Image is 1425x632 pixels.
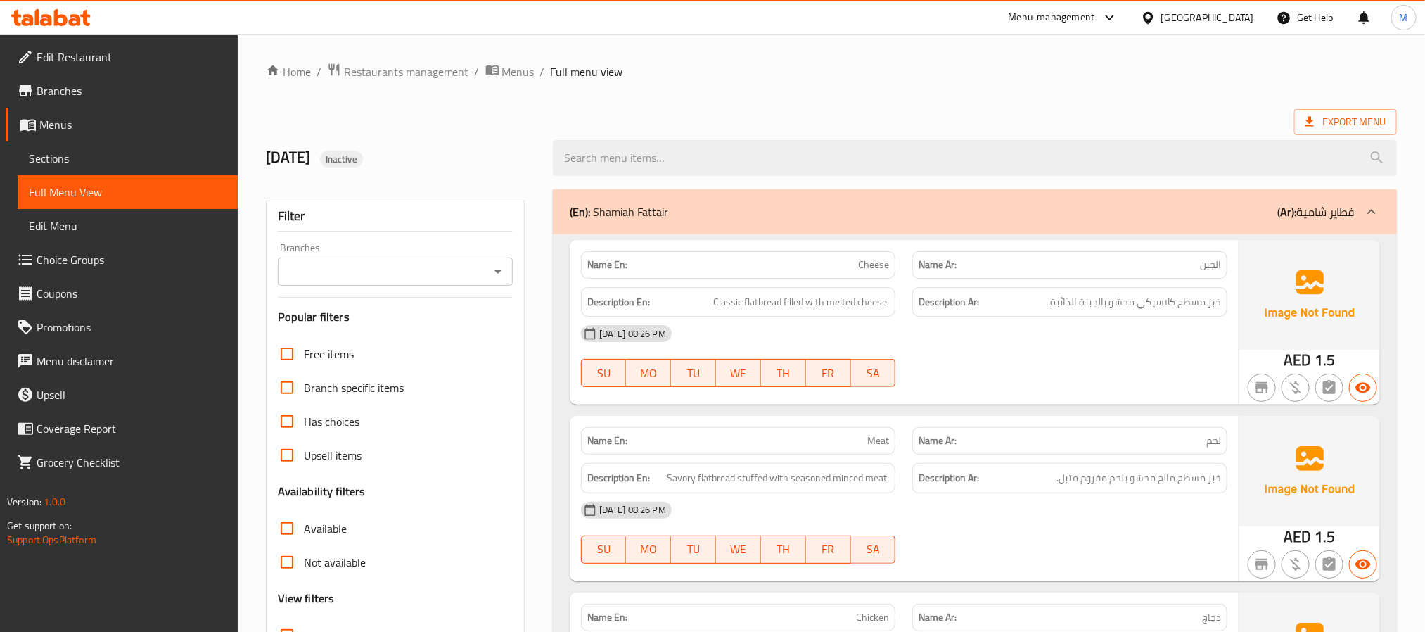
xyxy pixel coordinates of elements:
[553,189,1397,234] div: (En): Shamiah Fattair(Ar):فطاير شامية
[1239,416,1380,526] img: Ae5nvW7+0k+MAAAAAElFTkSuQmCC
[626,536,671,564] button: MO
[29,184,226,201] span: Full Menu View
[632,363,665,384] span: MO
[722,363,755,384] span: WE
[812,363,845,384] span: FR
[1305,113,1386,131] span: Export Menu
[1277,203,1355,220] p: فطاير شامية
[6,243,238,277] a: Choice Groups
[1248,374,1276,402] button: Not branch specific item
[18,209,238,243] a: Edit Menu
[919,434,957,448] strong: Name Ar:
[29,150,226,167] span: Sections
[671,536,716,564] button: TU
[919,469,979,487] strong: Description Ar:
[587,258,627,272] strong: Name En:
[266,147,536,168] h2: [DATE]
[6,277,238,310] a: Coupons
[767,539,800,560] span: TH
[540,63,545,80] li: /
[632,539,665,560] span: MO
[278,590,335,607] h3: View filters
[317,63,321,80] li: /
[485,63,535,81] a: Menus
[587,539,621,560] span: SU
[304,413,359,430] span: Has choices
[6,412,238,445] a: Coverage Report
[919,293,979,311] strong: Description Ar:
[587,434,627,448] strong: Name En:
[587,363,621,384] span: SU
[37,82,226,99] span: Branches
[344,63,469,80] span: Restaurants management
[7,517,72,535] span: Get support on:
[320,153,363,166] span: Inactive
[37,319,226,336] span: Promotions
[1315,346,1335,374] span: 1.5
[1206,434,1221,448] span: لحم
[1277,201,1296,222] b: (Ar):
[37,49,226,65] span: Edit Restaurant
[919,610,957,625] strong: Name Ar:
[857,539,890,560] span: SA
[716,536,761,564] button: WE
[1048,293,1221,311] span: خبز مسطح كلاسيكي محشو بالجبنة الذائبة.
[867,434,889,448] span: Meat
[812,539,845,560] span: FR
[278,484,366,500] h3: Availability filters
[29,217,226,234] span: Edit Menu
[677,539,710,560] span: TU
[722,539,755,560] span: WE
[856,610,889,625] span: Chicken
[1239,240,1380,350] img: Ae5nvW7+0k+MAAAAAElFTkSuQmCC
[6,378,238,412] a: Upsell
[626,359,671,387] button: MO
[553,140,1397,176] input: search
[857,363,890,384] span: SA
[18,141,238,175] a: Sections
[37,386,226,403] span: Upsell
[581,359,627,387] button: SU
[278,201,513,232] div: Filter
[761,359,806,387] button: TH
[1248,550,1276,579] button: Not branch specific item
[304,520,347,537] span: Available
[581,536,627,564] button: SU
[44,493,65,511] span: 1.0.0
[320,151,363,168] div: Inactive
[37,454,226,471] span: Grocery Checklist
[587,293,650,311] strong: Description En:
[6,108,238,141] a: Menus
[475,63,480,80] li: /
[1400,10,1408,25] span: M
[488,262,508,282] button: Open
[570,203,668,220] p: Shamiah Fattair
[570,201,590,222] b: (En):
[806,359,851,387] button: FR
[7,531,96,549] a: Support.OpsPlatform
[304,554,366,571] span: Not available
[1315,374,1343,402] button: Not has choices
[716,359,761,387] button: WE
[713,293,889,311] span: Classic flatbread filled with melted cheese.
[278,309,513,325] h3: Popular filters
[7,493,41,511] span: Version:
[37,420,226,437] span: Coverage Report
[587,610,627,625] strong: Name En:
[266,63,1397,81] nav: breadcrumb
[1284,346,1312,374] span: AED
[851,536,896,564] button: SA
[304,447,362,464] span: Upsell items
[1349,374,1377,402] button: Available
[1315,523,1335,550] span: 1.5
[671,359,716,387] button: TU
[551,63,623,80] span: Full menu view
[851,359,896,387] button: SA
[858,258,889,272] span: Cheese
[37,285,226,302] span: Coupons
[6,344,238,378] a: Menu disclaimer
[806,536,851,564] button: FR
[1284,523,1312,550] span: AED
[594,327,672,341] span: [DATE] 08:26 PM
[667,469,889,487] span: Savory flatbread stuffed with seasoned minced meat.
